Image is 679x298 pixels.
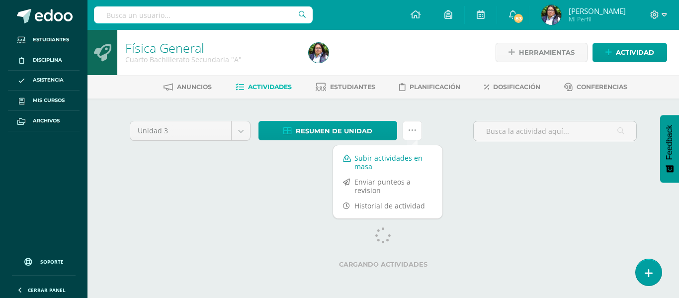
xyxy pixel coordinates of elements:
[577,83,627,91] span: Conferencias
[513,13,524,24] span: 83
[8,30,80,50] a: Estudiantes
[564,79,627,95] a: Conferencias
[164,79,212,95] a: Anuncios
[8,71,80,91] a: Asistencia
[519,43,575,62] span: Herramientas
[94,6,313,23] input: Busca un usuario...
[333,174,442,198] a: Enviar punteos a revision
[130,121,250,140] a: Unidad 3
[33,56,62,64] span: Disciplina
[569,15,626,23] span: Mi Perfil
[296,122,372,140] span: Resumen de unidad
[333,150,442,174] a: Subir actividades en masa
[33,36,69,44] span: Estudiantes
[8,50,80,71] a: Disciplina
[33,76,64,84] span: Asistencia
[177,83,212,91] span: Anuncios
[40,258,64,265] span: Soporte
[316,79,375,95] a: Estudiantes
[616,43,654,62] span: Actividad
[125,39,204,56] a: Física General
[309,43,329,63] img: 7ab285121826231a63682abc32cdc9f2.png
[33,117,60,125] span: Archivos
[493,83,540,91] span: Dosificación
[593,43,667,62] a: Actividad
[33,97,65,104] span: Mis cursos
[665,125,674,160] span: Feedback
[8,111,80,131] a: Archivos
[130,261,637,268] label: Cargando actividades
[248,83,292,91] span: Actividades
[125,55,297,64] div: Cuarto Bachillerato Secundaria 'A'
[496,43,588,62] a: Herramientas
[330,83,375,91] span: Estudiantes
[333,198,442,213] a: Historial de actividad
[125,41,297,55] h1: Física General
[236,79,292,95] a: Actividades
[258,121,397,140] a: Resumen de unidad
[660,115,679,183] button: Feedback - Mostrar encuesta
[8,91,80,111] a: Mis cursos
[12,248,76,273] a: Soporte
[399,79,460,95] a: Planificación
[138,121,224,140] span: Unidad 3
[474,121,636,141] input: Busca la actividad aquí...
[28,287,66,294] span: Cerrar panel
[484,79,540,95] a: Dosificación
[541,5,561,25] img: 7ab285121826231a63682abc32cdc9f2.png
[569,6,626,16] span: [PERSON_NAME]
[410,83,460,91] span: Planificación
